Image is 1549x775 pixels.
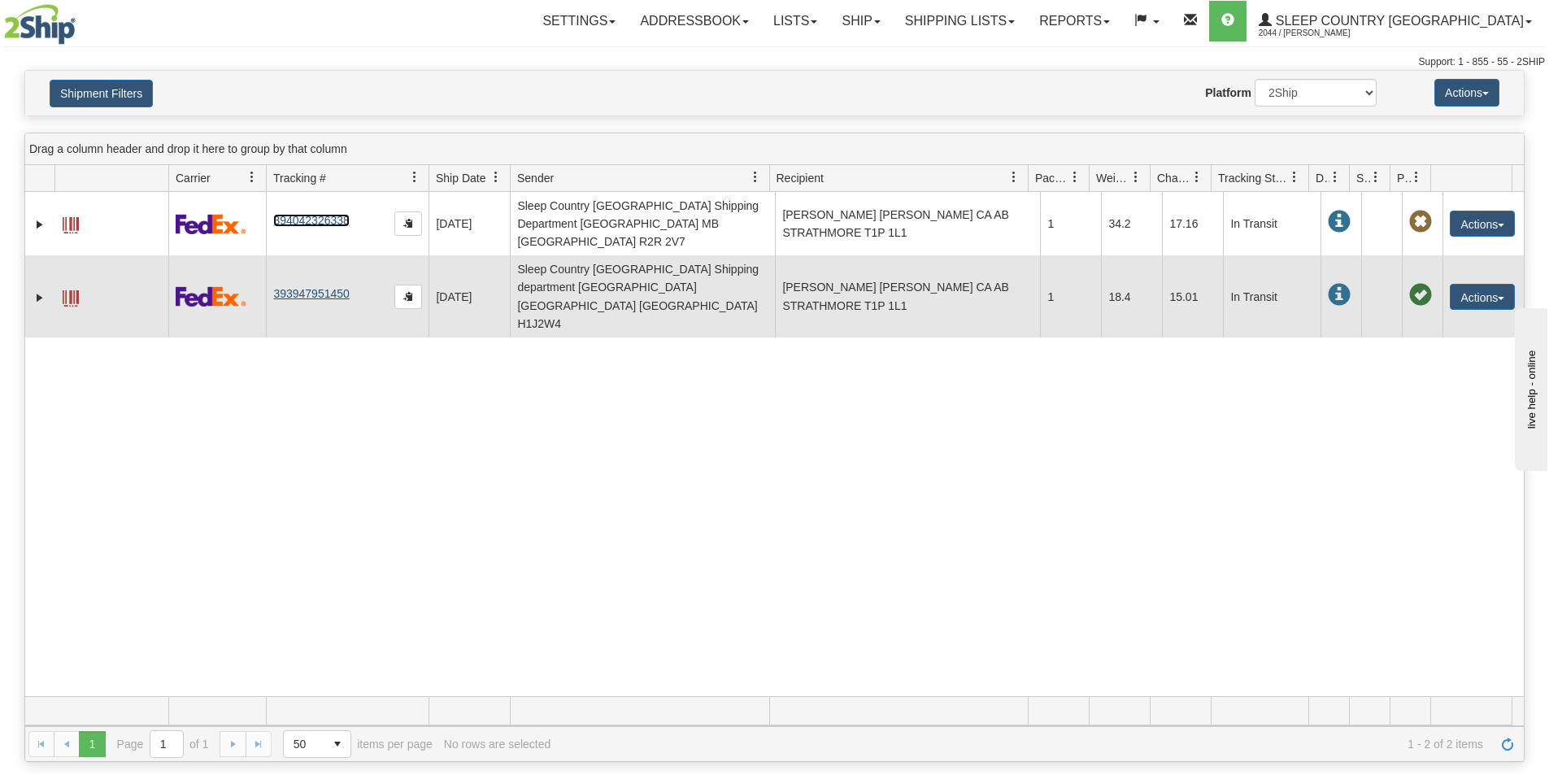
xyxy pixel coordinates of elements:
[1259,25,1381,41] span: 2044 / [PERSON_NAME]
[429,255,510,337] td: [DATE]
[1328,284,1351,307] span: In Transit
[517,170,554,186] span: Sender
[63,283,79,309] a: Label
[1403,163,1430,191] a: Pickup Status filter column settings
[401,163,429,191] a: Tracking # filter column settings
[775,255,1040,337] td: [PERSON_NAME] [PERSON_NAME] CA AB STRATHMORE T1P 1L1
[294,736,315,752] span: 50
[742,163,769,191] a: Sender filter column settings
[1223,192,1321,255] td: In Transit
[1162,255,1223,337] td: 15.01
[324,731,350,757] span: select
[1356,170,1370,186] span: Shipment Issues
[1040,192,1101,255] td: 1
[1316,170,1329,186] span: Delivery Status
[1328,211,1351,233] span: In Transit
[1281,163,1308,191] a: Tracking Status filter column settings
[1272,14,1524,28] span: Sleep Country [GEOGRAPHIC_DATA]
[1027,1,1122,41] a: Reports
[1040,255,1101,337] td: 1
[510,255,775,337] td: Sleep Country [GEOGRAPHIC_DATA] Shipping department [GEOGRAPHIC_DATA] [GEOGRAPHIC_DATA] [GEOGRAPH...
[1035,170,1069,186] span: Packages
[283,730,351,758] span: Page sizes drop down
[25,133,1524,165] div: grid grouping header
[273,287,349,300] a: 393947951450
[1162,192,1223,255] td: 17.16
[1321,163,1349,191] a: Delivery Status filter column settings
[1183,163,1211,191] a: Charge filter column settings
[1409,211,1432,233] span: Pickup Not Assigned
[283,730,433,758] span: items per page
[32,216,48,233] a: Expand
[777,170,824,186] span: Recipient
[1000,163,1028,191] a: Recipient filter column settings
[444,738,551,751] div: No rows are selected
[394,285,422,309] button: Copy to clipboard
[273,214,349,227] a: 394042326338
[1495,731,1521,757] a: Refresh
[482,163,510,191] a: Ship Date filter column settings
[117,730,209,758] span: Page of 1
[1362,163,1390,191] a: Shipment Issues filter column settings
[4,55,1545,69] div: Support: 1 - 855 - 55 - 2SHIP
[1450,211,1515,237] button: Actions
[1397,170,1411,186] span: Pickup Status
[32,290,48,306] a: Expand
[829,1,892,41] a: Ship
[775,192,1040,255] td: [PERSON_NAME] [PERSON_NAME] CA AB STRATHMORE T1P 1L1
[530,1,628,41] a: Settings
[1096,170,1130,186] span: Weight
[1512,304,1547,470] iframe: chat widget
[63,210,79,236] a: Label
[1205,85,1251,101] label: Platform
[1101,255,1162,337] td: 18.4
[238,163,266,191] a: Carrier filter column settings
[176,214,246,234] img: 2 - FedEx Express®
[50,80,153,107] button: Shipment Filters
[761,1,829,41] a: Lists
[1434,79,1499,107] button: Actions
[562,738,1483,751] span: 1 - 2 of 2 items
[394,211,422,236] button: Copy to clipboard
[436,170,485,186] span: Ship Date
[176,170,211,186] span: Carrier
[1450,284,1515,310] button: Actions
[1061,163,1089,191] a: Packages filter column settings
[1409,284,1432,307] span: Pickup Successfully created
[4,4,76,45] img: logo2044.jpg
[273,170,326,186] span: Tracking #
[150,731,183,757] input: Page 1
[1157,170,1191,186] span: Charge
[510,192,775,255] td: Sleep Country [GEOGRAPHIC_DATA] Shipping Department [GEOGRAPHIC_DATA] MB [GEOGRAPHIC_DATA] R2R 2V7
[893,1,1027,41] a: Shipping lists
[1101,192,1162,255] td: 34.2
[628,1,761,41] a: Addressbook
[79,731,105,757] span: Page 1
[429,192,510,255] td: [DATE]
[12,14,150,26] div: live help - online
[176,286,246,307] img: 2 - FedEx Express®
[1247,1,1544,41] a: Sleep Country [GEOGRAPHIC_DATA] 2044 / [PERSON_NAME]
[1122,163,1150,191] a: Weight filter column settings
[1218,170,1289,186] span: Tracking Status
[1223,255,1321,337] td: In Transit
